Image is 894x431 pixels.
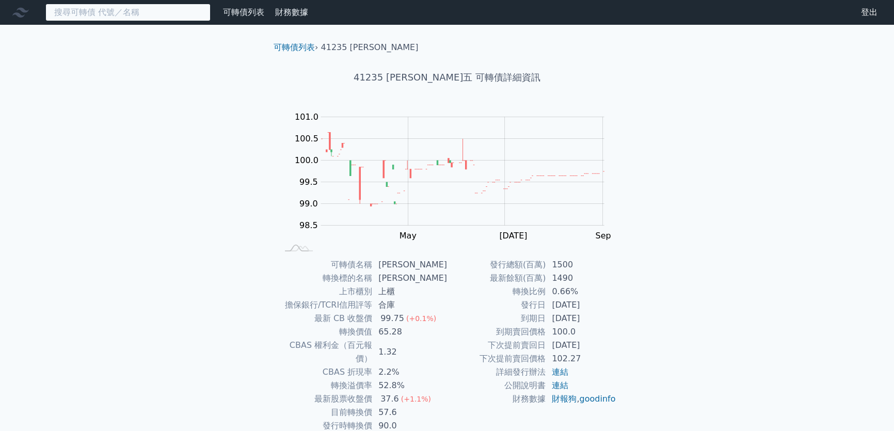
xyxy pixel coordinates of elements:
tspan: 100.5 [295,134,318,143]
a: 財務數據 [275,7,308,17]
span: (+1.1%) [401,395,431,403]
td: CBAS 折現率 [278,365,372,379]
td: 財務數據 [447,392,546,406]
tspan: 99.0 [299,199,318,209]
a: 連結 [552,367,568,377]
td: 57.6 [372,406,447,419]
td: 發行日 [447,298,546,312]
div: 37.6 [378,392,401,406]
td: 100.0 [546,325,616,339]
tspan: 100.0 [295,155,318,165]
td: [PERSON_NAME] [372,258,447,272]
td: , [546,392,616,406]
td: 轉換標的名稱 [278,272,372,285]
td: 2.2% [372,365,447,379]
td: 65.28 [372,325,447,339]
tspan: [DATE] [499,231,527,241]
td: 發行總額(百萬) [447,258,546,272]
td: 轉換比例 [447,285,546,298]
tspan: 101.0 [295,112,318,122]
a: 登出 [853,4,886,21]
td: 下次提前賣回日 [447,339,546,352]
td: 上櫃 [372,285,447,298]
td: 擔保銀行/TCRI信用評等 [278,298,372,312]
div: 99.75 [378,312,406,325]
td: 1500 [546,258,616,272]
td: 下次提前賣回價格 [447,352,546,365]
input: 搜尋可轉債 代號／名稱 [45,4,211,21]
td: 轉換溢價率 [278,379,372,392]
li: 41235 [PERSON_NAME] [321,41,419,54]
td: 52.8% [372,379,447,392]
a: 連結 [552,380,568,390]
tspan: Sep [595,231,611,241]
td: 可轉債名稱 [278,258,372,272]
a: 財報狗 [552,394,577,404]
tspan: 99.5 [299,177,318,187]
tspan: May [400,231,417,241]
td: CBAS 權利金（百元報價） [278,339,372,365]
g: Chart [289,112,619,241]
tspan: 98.5 [299,220,318,230]
td: 最新 CB 收盤價 [278,312,372,325]
td: 轉換價值 [278,325,372,339]
td: 詳細發行辦法 [447,365,546,379]
h1: 41235 [PERSON_NAME]五 可轉債詳細資訊 [265,70,629,85]
span: (+0.1%) [406,314,436,323]
td: [DATE] [546,339,616,352]
td: 到期日 [447,312,546,325]
td: 1490 [546,272,616,285]
li: › [274,41,318,54]
td: [DATE] [546,298,616,312]
td: 到期賣回價格 [447,325,546,339]
td: 最新股票收盤價 [278,392,372,406]
a: 可轉債列表 [223,7,264,17]
a: 可轉債列表 [274,42,315,52]
td: 0.66% [546,285,616,298]
td: [DATE] [546,312,616,325]
td: [PERSON_NAME] [372,272,447,285]
td: 公開說明書 [447,379,546,392]
a: goodinfo [579,394,615,404]
td: 1.32 [372,339,447,365]
td: 102.27 [546,352,616,365]
td: 合庫 [372,298,447,312]
td: 上市櫃別 [278,285,372,298]
td: 最新餘額(百萬) [447,272,546,285]
td: 目前轉換價 [278,406,372,419]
